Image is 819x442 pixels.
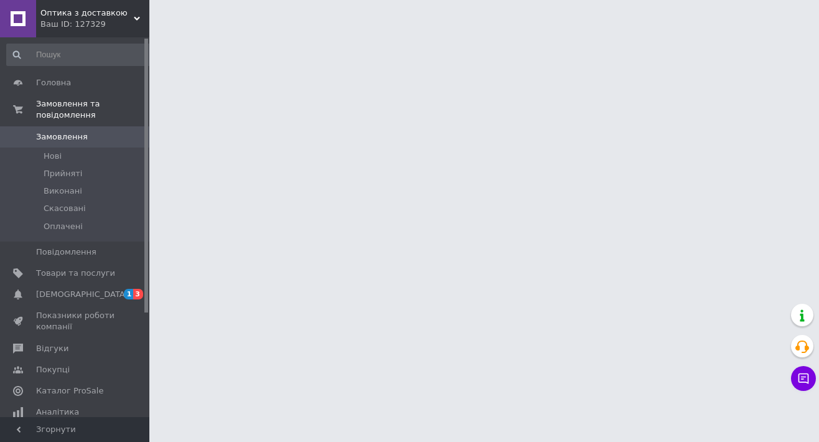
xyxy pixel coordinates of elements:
[36,98,149,121] span: Замовлення та повідомлення
[6,44,151,66] input: Пошук
[791,366,816,391] button: Чат з покупцем
[36,385,103,397] span: Каталог ProSale
[36,289,128,300] span: [DEMOGRAPHIC_DATA]
[40,7,134,19] span: Оптика з доставкою
[36,343,68,354] span: Відгуки
[44,203,86,214] span: Скасовані
[36,247,96,258] span: Повідомлення
[36,310,115,332] span: Показники роботи компанії
[36,77,71,88] span: Головна
[36,268,115,279] span: Товари та послуги
[44,151,62,162] span: Нові
[40,19,149,30] div: Ваш ID: 127329
[44,221,83,232] span: Оплачені
[36,131,88,143] span: Замовлення
[36,407,79,418] span: Аналітика
[124,289,134,299] span: 1
[36,364,70,375] span: Покупці
[133,289,143,299] span: 3
[44,168,82,179] span: Прийняті
[44,186,82,197] span: Виконані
